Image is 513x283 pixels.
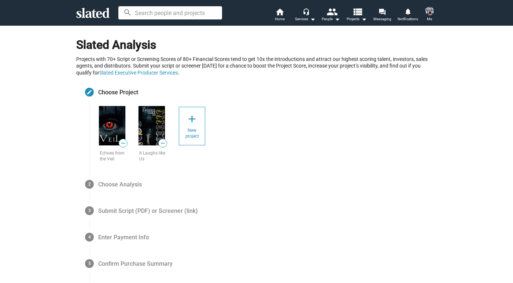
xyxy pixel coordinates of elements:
span: Notifications [398,15,418,23]
span: Me [427,15,432,23]
span: Projects [347,15,367,23]
span: 5 [88,261,91,266]
span: Home [275,15,285,23]
span: New project [185,128,199,139]
span: Confirm Purchase Summary [98,259,173,268]
a: Home [267,7,292,23]
a: Notifications [395,7,421,23]
span: Enter Payment Info [98,233,149,241]
mat-icon: arrow_drop_down [359,15,368,23]
a: Messaging [369,7,395,23]
button: Projects [344,7,369,23]
button: Services [292,7,318,23]
span: 4 [88,235,91,240]
div: Projects with 70+ Script or Screening Scores of 80+ Financial Scores tend to get 10x the introduc... [76,56,437,76]
button: Nicole SellMe [421,5,438,24]
mat-icon: home [275,7,284,16]
mat-icon: arrow_drop_down [333,15,342,23]
mat-icon: add [186,113,198,125]
span: Submit Script (PDF) or Screener (link) [98,206,198,215]
a: Slated Executive Producer Services [99,70,178,76]
input: Search people and projects [118,6,222,19]
img: Echoes from the Veil [99,106,125,145]
button: People [318,7,344,23]
span: Choose Analysis [98,180,142,188]
span: 2 [88,182,91,187]
div: Echoes from the Veil [98,150,126,162]
span: 3 [88,208,91,213]
h1: Slated Analysis [76,31,437,53]
img: It Laughs like Us [139,106,165,145]
div: It Laughs like Us [138,150,166,162]
div: Services [295,15,315,23]
mat-icon: headset_mic [303,8,309,15]
span: Messaging [373,15,391,23]
span: — [159,140,167,147]
mat-icon: view_list [352,6,363,17]
mat-icon: arrow_drop_down [308,15,317,23]
mat-icon: people [326,6,337,17]
div: People [322,15,340,23]
mat-icon: forum [379,8,385,15]
mat-icon: create [86,89,92,95]
span: Choose Project [98,88,138,96]
span: — [119,140,127,147]
img: Nicole Sell [425,7,434,15]
mat-icon: notifications [404,8,411,15]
